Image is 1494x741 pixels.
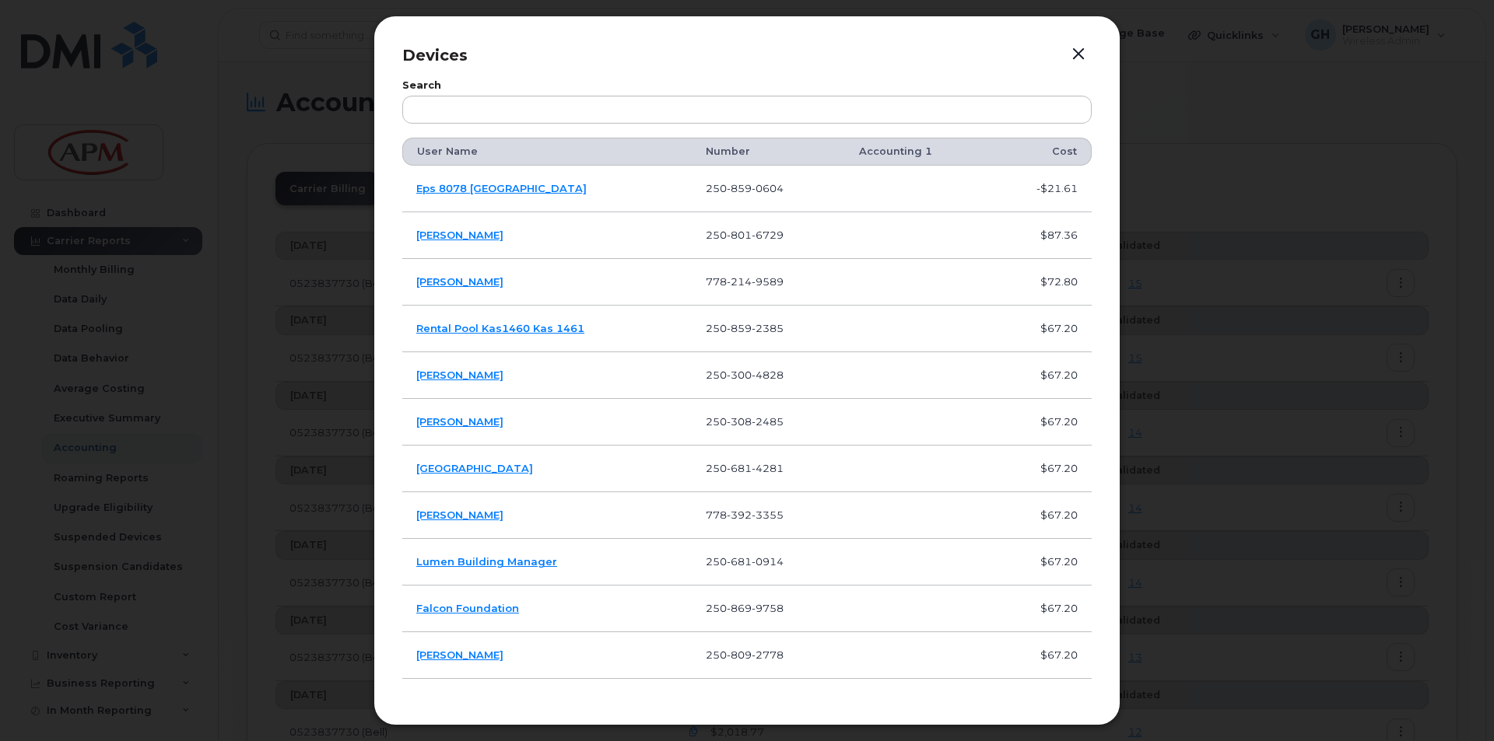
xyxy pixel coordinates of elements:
[727,275,752,288] span: 214
[706,322,784,334] span: 250
[991,492,1092,539] td: $67.20
[752,555,784,568] span: 0914
[991,212,1092,259] td: $87.36
[727,462,752,474] span: 681
[991,306,1092,352] td: $67.20
[416,415,503,428] a: [PERSON_NAME]
[752,648,784,661] span: 2778
[416,322,584,334] a: Rental Pool Kas1460 Kas 1461
[706,415,784,428] span: 250
[991,585,1092,632] td: $67.20
[416,509,503,521] a: [PERSON_NAME]
[752,462,784,474] span: 4281
[727,229,752,241] span: 801
[991,446,1092,492] td: $67.20
[752,275,784,288] span: 9589
[416,695,493,708] a: Apm Kelowna
[991,632,1092,679] td: $67.20
[416,648,503,661] a: [PERSON_NAME]
[991,539,1092,585] td: $67.20
[706,555,784,568] span: 250
[706,369,784,381] span: 250
[706,602,784,614] span: 250
[706,509,784,521] span: 778
[752,322,784,334] span: 2385
[416,275,503,288] a: [PERSON_NAME]
[416,602,519,614] a: Falcon Foundation
[706,695,784,708] span: 250
[706,648,784,661] span: 250
[752,369,784,381] span: 4828
[727,648,752,661] span: 809
[416,229,503,241] a: [PERSON_NAME]
[706,229,784,241] span: 250
[752,602,784,614] span: 9758
[416,555,557,568] a: Lumen Building Manager
[727,602,752,614] span: 869
[727,509,752,521] span: 392
[727,695,752,708] span: 681
[752,509,784,521] span: 3355
[752,695,784,708] span: 3355
[727,555,752,568] span: 681
[416,462,533,474] a: [GEOGRAPHIC_DATA]
[752,229,784,241] span: 6729
[991,259,1092,306] td: $72.80
[991,399,1092,446] td: $67.20
[727,415,752,428] span: 308
[727,369,752,381] span: 300
[416,369,503,381] a: [PERSON_NAME]
[706,462,784,474] span: 250
[991,352,1092,399] td: $67.20
[727,322,752,334] span: 859
[752,415,784,428] span: 2485
[706,275,784,288] span: 778
[991,679,1092,725] td: $50.40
